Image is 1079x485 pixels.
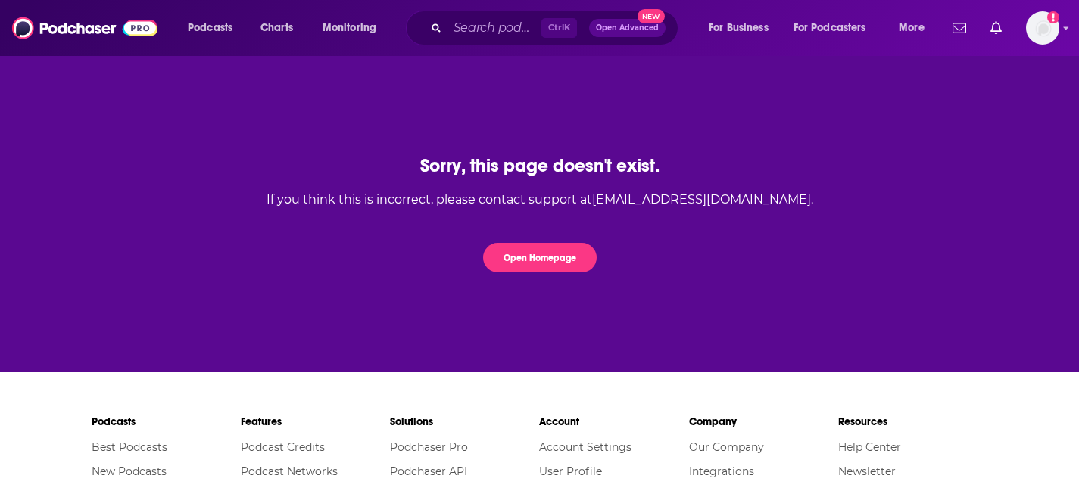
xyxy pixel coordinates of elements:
[177,16,252,40] button: open menu
[541,18,577,38] span: Ctrl K
[1026,11,1059,45] img: User Profile
[12,14,157,42] img: Podchaser - Follow, Share and Rate Podcasts
[984,15,1008,41] a: Show notifications dropdown
[539,440,631,454] a: Account Settings
[420,11,693,45] div: Search podcasts, credits, & more...
[689,465,754,478] a: Integrations
[241,440,325,454] a: Podcast Credits
[1026,11,1059,45] span: Logged in as untitledpartners
[92,465,167,478] a: New Podcasts
[251,16,302,40] a: Charts
[312,16,396,40] button: open menu
[92,409,241,435] li: Podcasts
[698,16,787,40] button: open menu
[888,16,943,40] button: open menu
[946,15,972,41] a: Show notifications dropdown
[267,154,813,177] div: Sorry, this page doesn't exist.
[838,409,987,435] li: Resources
[589,19,666,37] button: Open AdvancedNew
[483,243,597,272] button: Open Homepage
[838,465,896,478] a: Newsletter
[689,440,764,454] a: Our Company
[241,465,338,478] a: Podcast Networks
[390,465,467,478] a: Podchaser API
[188,17,232,39] span: Podcasts
[899,17,925,39] span: More
[1047,11,1059,23] svg: Add a profile image
[267,192,813,207] div: If you think this is incorrect, please contact support at [EMAIL_ADDRESS][DOMAIN_NAME] .
[838,440,901,454] a: Help Center
[689,409,838,435] li: Company
[323,17,376,39] span: Monitoring
[260,17,293,39] span: Charts
[92,440,167,454] a: Best Podcasts
[1026,11,1059,45] button: Show profile menu
[784,16,888,40] button: open menu
[638,9,665,23] span: New
[448,16,541,40] input: Search podcasts, credits, & more...
[539,465,602,478] a: User Profile
[794,17,866,39] span: For Podcasters
[390,440,468,454] a: Podchaser Pro
[709,17,769,39] span: For Business
[390,409,539,435] li: Solutions
[539,409,688,435] li: Account
[596,24,659,32] span: Open Advanced
[241,409,390,435] li: Features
